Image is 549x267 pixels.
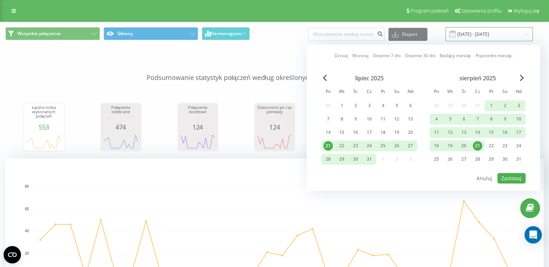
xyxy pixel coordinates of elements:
[513,87,524,98] abbr: niedziela
[487,114,496,124] div: 8
[457,140,471,151] div: śr 20 sie 2025
[180,123,216,131] div: 124
[486,87,497,98] abbr: piątek
[323,141,333,151] div: 21
[406,101,415,110] div: 6
[512,127,526,138] div: ndz 17 sie 2025
[392,141,401,151] div: 26
[350,87,361,98] abbr: środa
[432,154,441,164] div: 25
[351,101,360,110] div: 2
[349,100,362,111] div: śr 2 lip 2025
[484,127,498,138] div: pt 15 sie 2025
[378,101,388,110] div: 4
[352,52,368,59] a: Wczoraj
[337,101,347,110] div: 1
[405,52,435,59] a: Ostatnie 30 dni
[337,128,347,137] div: 15
[514,101,523,110] div: 3
[430,154,443,165] div: pon 25 sie 2025
[349,127,362,138] div: śr 16 lip 2025
[5,59,544,82] p: Podsumowanie statystyk połączeń według określonych filtrów dla wybranego okresu
[484,140,498,151] div: pt 22 sie 2025
[321,114,335,124] div: pon 7 lip 2025
[445,128,455,137] div: 12
[335,140,349,151] div: wt 22 lip 2025
[334,52,348,59] a: Dzisiaj
[335,114,349,124] div: wt 8 lip 2025
[476,52,513,59] a: Poprzedni miesiąc
[487,154,496,164] div: 29
[351,114,360,124] div: 9
[335,100,349,111] div: wt 1 lip 2025
[26,123,62,131] div: 553
[471,140,484,151] div: czw 21 sie 2025
[390,140,404,151] div: sob 26 lip 2025
[514,8,539,14] span: Wyloguj się
[443,114,457,124] div: wt 5 sie 2025
[202,27,250,40] button: Harmonogram
[443,154,457,165] div: wt 26 sie 2025
[473,141,482,151] div: 21
[376,127,390,138] div: pt 18 lip 2025
[26,105,62,123] div: Łączna liczba wykonanych połączeń
[365,141,374,151] div: 24
[362,140,376,151] div: czw 24 lip 2025
[336,87,347,98] abbr: wtorek
[26,131,62,152] svg: A chart.
[406,128,415,137] div: 20
[514,154,523,164] div: 31
[103,131,139,152] svg: A chart.
[487,101,496,110] div: 1
[391,87,402,98] abbr: sobota
[103,123,139,131] div: 474
[103,105,139,123] div: Połączenia odebrane
[524,226,542,243] div: Open Intercom Messenger
[323,87,334,98] abbr: poniedziałek
[365,114,374,124] div: 10
[372,52,400,59] a: Ostatnie 7 dni
[430,140,443,151] div: pon 18 sie 2025
[365,128,374,137] div: 17
[337,154,347,164] div: 29
[512,140,526,151] div: ndz 24 sie 2025
[335,154,349,165] div: wt 29 lip 2025
[378,114,388,124] div: 11
[376,100,390,111] div: pt 4 lip 2025
[445,87,456,98] abbr: wtorek
[459,114,469,124] div: 6
[487,128,496,137] div: 15
[459,154,469,164] div: 27
[378,87,388,98] abbr: piątek
[406,114,415,124] div: 13
[378,141,388,151] div: 25
[211,31,241,36] span: Harmonogram
[500,128,510,137] div: 16
[180,131,216,152] div: A chart.
[430,114,443,124] div: pon 4 sie 2025
[514,141,523,151] div: 24
[390,114,404,124] div: sob 12 lip 2025
[323,75,327,81] span: Previous Month
[457,114,471,124] div: śr 6 sie 2025
[392,114,401,124] div: 12
[404,114,417,124] div: ndz 13 lip 2025
[432,128,441,137] div: 11
[498,114,512,124] div: sob 9 sie 2025
[457,127,471,138] div: śr 13 sie 2025
[484,100,498,111] div: pt 1 sie 2025
[458,87,469,98] abbr: środa
[257,105,293,123] div: Dzwoniono po raz pierwszy
[323,114,333,124] div: 7
[349,114,362,124] div: śr 9 lip 2025
[487,141,496,151] div: 22
[443,140,457,151] div: wt 19 sie 2025
[457,154,471,165] div: śr 27 sie 2025
[362,127,376,138] div: czw 17 lip 2025
[404,140,417,151] div: ndz 27 lip 2025
[500,87,510,98] abbr: sobota
[410,8,449,14] span: Program poleceń
[473,128,482,137] div: 14
[431,87,442,98] abbr: poniedziałek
